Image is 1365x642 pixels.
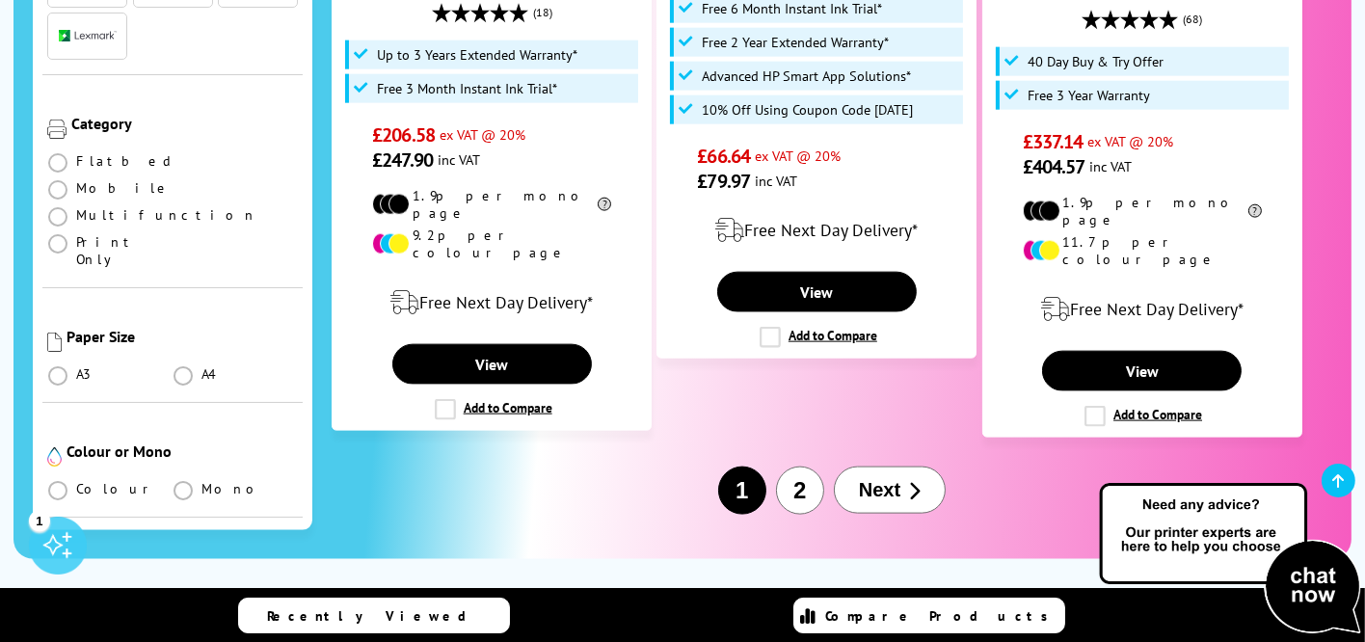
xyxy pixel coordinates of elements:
span: £206.58 [372,122,435,147]
span: £66.64 [697,144,750,169]
span: (68) [1183,1,1202,38]
a: View [392,344,592,385]
div: Paper Size [67,327,298,346]
button: Lexmark [53,23,122,49]
span: 10% Off Using Coupon Code [DATE] [702,102,913,118]
span: Recently Viewed [267,607,486,625]
li: 9.2p per colour page [372,227,611,261]
label: Add to Compare [760,327,877,348]
span: Free 3 Year Warranty [1028,88,1150,103]
img: Colour or Mono [47,447,62,467]
div: modal_delivery [667,203,966,257]
span: Flatbed [76,152,177,170]
img: Open Live Chat window [1095,480,1365,638]
div: modal_delivery [342,276,641,330]
span: Up to 3 Years Extended Warranty* [377,47,577,63]
div: 1 [29,510,50,531]
span: £337.14 [1023,129,1084,154]
span: Next [859,479,900,501]
li: 1.9p per mono page [1023,194,1262,228]
div: modal_delivery [993,282,1292,336]
button: 2 [776,467,824,515]
li: 11.7p per colour page [1023,233,1262,268]
span: Mono [201,480,265,497]
span: Colour [76,480,156,497]
img: Category [47,120,67,139]
span: Free 6 Month Instant Ink Trial* [702,1,882,16]
label: Add to Compare [1084,406,1202,427]
button: Next [834,467,946,514]
span: Free 3 Month Instant Ink Trial* [377,81,557,96]
span: inc VAT [438,150,480,169]
span: ex VAT @ 20% [1087,132,1173,150]
img: Paper Size [47,333,62,352]
span: A3 [76,365,94,383]
span: £404.57 [1023,154,1085,179]
span: A4 [201,365,219,383]
label: Add to Compare [435,399,552,420]
div: Category [71,114,298,133]
span: £247.90 [372,147,433,173]
span: Free 2 Year Extended Warranty* [702,35,889,50]
span: 40 Day Buy & Try Offer [1028,54,1164,69]
a: Recently Viewed [238,598,510,633]
img: Lexmark [59,30,117,41]
span: Print Only [76,233,173,268]
span: £79.97 [697,169,750,194]
span: ex VAT @ 20% [440,125,525,144]
a: Compare Products [793,598,1065,633]
span: inc VAT [755,172,797,190]
span: ex VAT @ 20% [755,147,841,165]
span: Compare Products [825,607,1058,625]
a: View [1042,351,1242,391]
li: 1.9p per mono page [372,187,611,222]
span: Multifunction [76,206,257,224]
span: Advanced HP Smart App Solutions* [702,68,911,84]
span: inc VAT [1089,157,1132,175]
a: View [717,272,917,312]
span: Mobile [76,179,172,197]
div: Colour or Mono [67,441,298,461]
